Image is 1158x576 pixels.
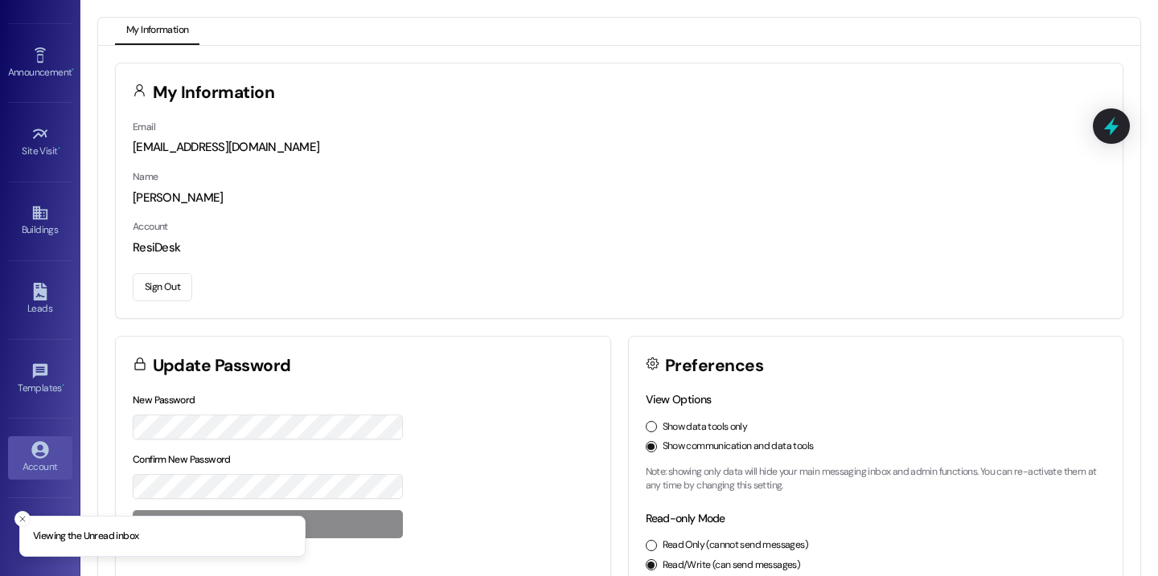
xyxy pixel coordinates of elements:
h3: Update Password [153,357,291,374]
label: Read-only Mode [646,511,725,525]
label: Email [133,121,155,133]
label: View Options [646,392,712,406]
label: Confirm New Password [133,453,231,466]
a: Account [8,436,72,480]
span: • [72,64,74,76]
a: Site Visit • [8,121,72,164]
a: Support [8,515,72,558]
label: Read/Write (can send messages) [663,558,801,573]
label: Show communication and data tools [663,439,814,454]
label: Read Only (cannot send messages) [663,538,808,553]
div: [PERSON_NAME] [133,190,1106,206]
button: My Information [115,18,199,45]
p: Note: showing only data will hide your main messaging inbox and admin functions. You can re-activ... [646,465,1107,493]
label: Account [133,220,168,233]
a: Buildings [8,199,72,243]
h3: My Information [153,84,275,101]
label: Name [133,170,158,183]
button: Close toast [14,511,31,527]
p: Viewing the Unread inbox [33,529,138,544]
span: • [58,143,60,154]
span: • [62,380,64,391]
label: Show data tools only [663,420,748,435]
h3: Preferences [665,357,763,374]
div: ResiDesk [133,239,1106,256]
a: Leads [8,278,72,321]
button: Sign Out [133,273,192,301]
a: Templates • [8,357,72,401]
div: [EMAIL_ADDRESS][DOMAIN_NAME] [133,139,1106,156]
label: New Password [133,394,195,406]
